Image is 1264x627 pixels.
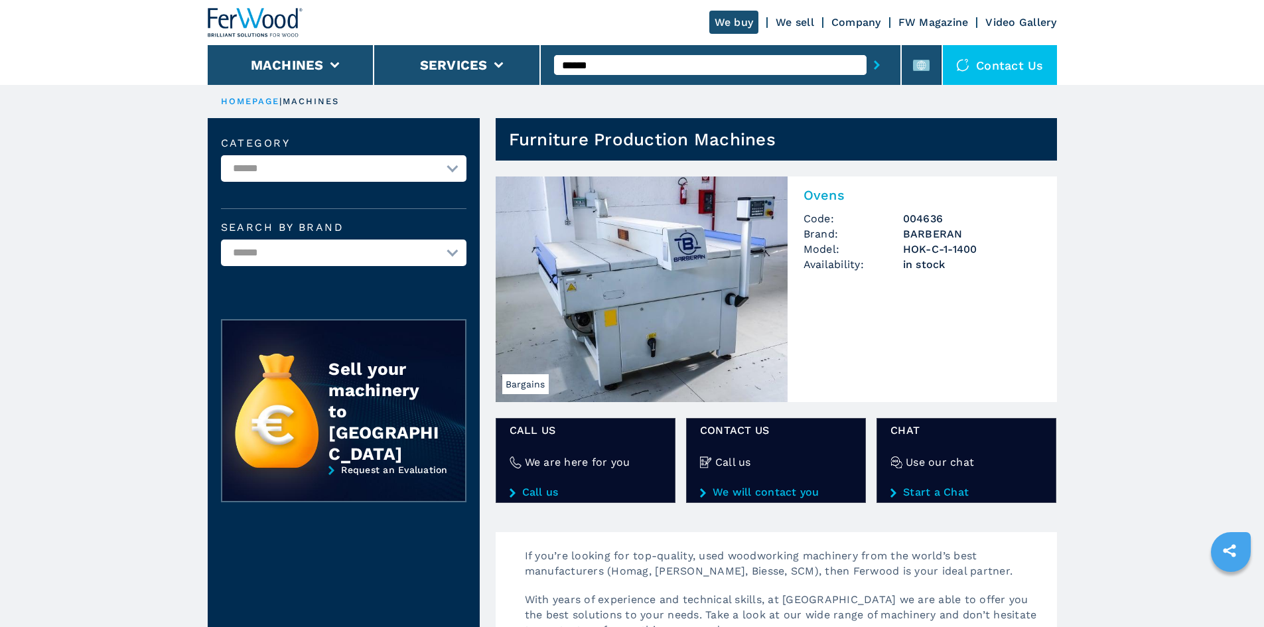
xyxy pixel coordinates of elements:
h1: Furniture Production Machines [509,129,776,150]
a: Call us [510,486,662,498]
h3: 004636 [903,211,1041,226]
button: Machines [251,57,324,73]
a: Request an Evaluation [221,464,466,512]
label: Category [221,138,466,149]
a: We buy [709,11,759,34]
span: | [279,96,282,106]
h3: HOK-C-1-1400 [903,242,1041,257]
img: Ferwood [208,8,303,37]
h4: Use our chat [906,454,974,470]
h4: We are here for you [525,454,630,470]
h2: Ovens [804,187,1041,203]
a: HOMEPAGE [221,96,280,106]
a: Ovens BARBERAN HOK-C-1-1400BargainsOvensCode:004636Brand:BARBERANModel:HOK-C-1-1400Availability:i... [496,176,1057,402]
span: Chat [890,423,1042,438]
button: submit-button [867,50,887,80]
a: sharethis [1213,534,1246,567]
span: in stock [903,257,1041,272]
button: Services [420,57,488,73]
span: Bargains [502,374,549,394]
img: Contact us [956,58,969,72]
h3: BARBERAN [903,226,1041,242]
div: Sell your machinery to [GEOGRAPHIC_DATA] [328,358,439,464]
a: FW Magazine [898,16,969,29]
img: Ovens BARBERAN HOK-C-1-1400 [496,176,788,402]
span: Model: [804,242,903,257]
a: We will contact you [700,486,852,498]
span: Availability: [804,257,903,272]
a: Start a Chat [890,486,1042,498]
span: Brand: [804,226,903,242]
img: Use our chat [890,456,902,468]
span: Code: [804,211,903,226]
h4: Call us [715,454,751,470]
p: If you’re looking for top-quality, used woodworking machinery from the world’s best manufacturers... [512,548,1057,592]
img: Call us [700,456,712,468]
span: CONTACT US [700,423,852,438]
label: Search by brand [221,222,466,233]
a: We sell [776,16,814,29]
a: Video Gallery [985,16,1056,29]
div: Contact us [943,45,1057,85]
a: Company [831,16,881,29]
span: Call us [510,423,662,438]
p: machines [283,96,340,107]
img: We are here for you [510,456,522,468]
